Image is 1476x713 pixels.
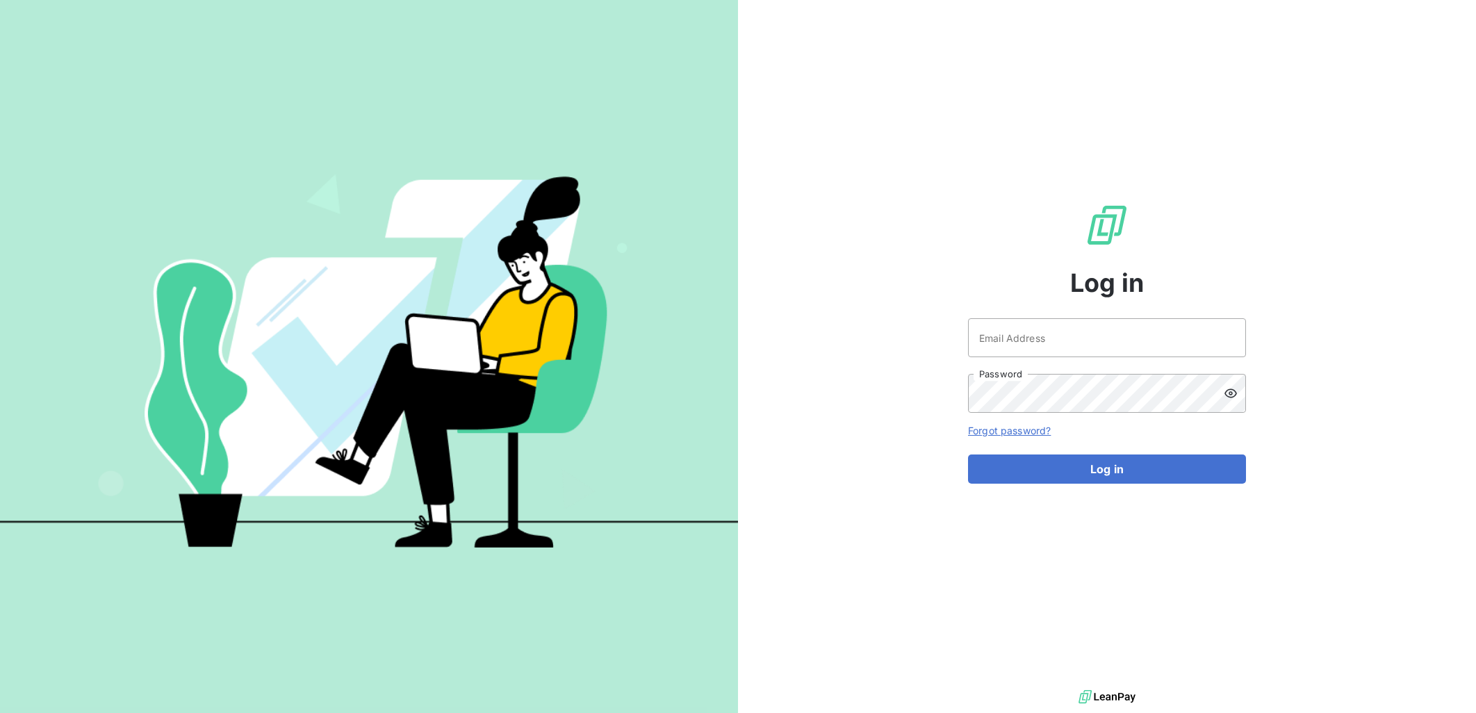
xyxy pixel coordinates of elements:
span: Log in [1070,264,1145,302]
input: placeholder [968,318,1246,357]
a: Forgot password? [968,425,1051,436]
button: Log in [968,454,1246,484]
img: logo [1079,687,1135,707]
img: LeanPay Logo [1085,203,1129,247]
